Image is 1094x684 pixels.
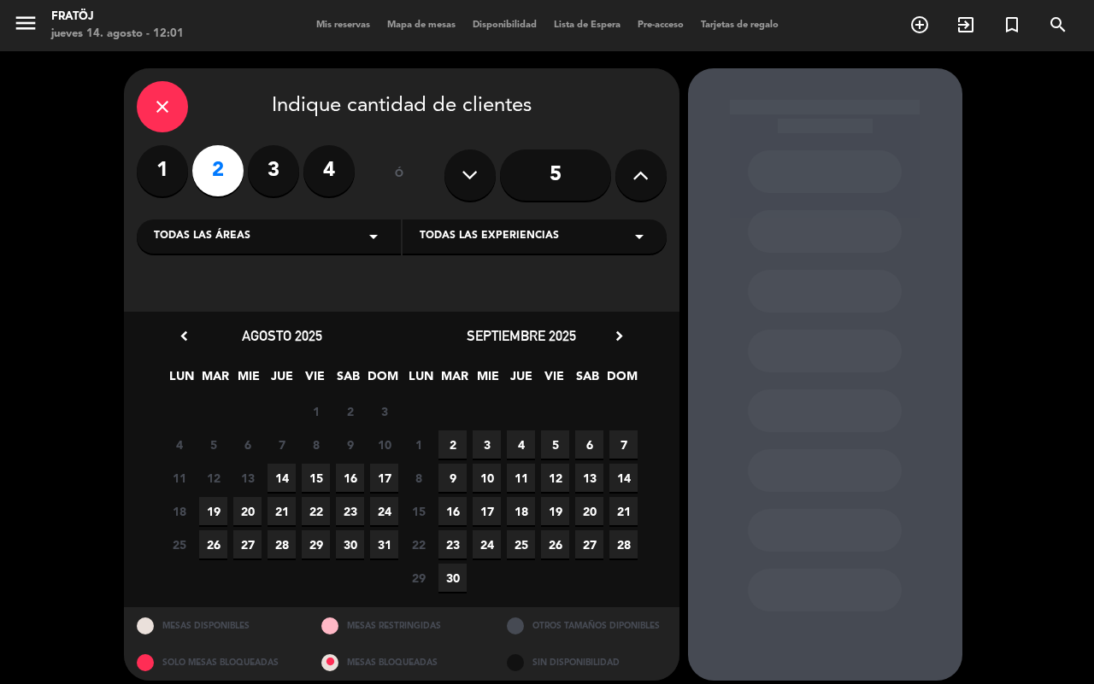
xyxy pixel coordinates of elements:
[268,497,296,525] span: 21
[494,644,679,681] div: SIN DISPONIBILIDAD
[168,366,196,395] span: LUN
[575,497,603,525] span: 20
[165,497,193,525] span: 18
[1002,15,1022,35] i: turned_in_not
[609,464,638,492] span: 14
[473,430,501,459] span: 3
[370,530,398,558] span: 31
[234,366,262,395] span: MIE
[438,464,467,492] span: 9
[629,226,650,247] i: arrow_drop_down
[13,10,38,36] i: menu
[494,607,679,644] div: OTROS TAMAÑOS DIPONIBLES
[301,366,329,395] span: VIE
[302,430,330,459] span: 8
[233,497,262,525] span: 20
[507,464,535,492] span: 11
[407,366,435,395] span: LUN
[609,530,638,558] span: 28
[404,430,432,459] span: 1
[609,430,638,459] span: 7
[13,10,38,42] button: menu
[268,464,296,492] span: 14
[175,327,193,345] i: chevron_left
[438,497,467,525] span: 16
[309,644,494,681] div: MESAS BLOQUEADAS
[610,327,628,345] i: chevron_right
[336,497,364,525] span: 23
[248,145,299,196] label: 3
[199,497,227,525] span: 19
[302,464,330,492] span: 15
[440,366,468,395] span: MAR
[51,9,184,26] div: Fratöj
[540,366,568,395] span: VIE
[467,327,576,344] span: septiembre 2025
[268,430,296,459] span: 7
[541,530,569,558] span: 26
[268,366,296,395] span: JUE
[336,430,364,459] span: 9
[629,20,692,30] span: Pre-acceso
[336,530,364,558] span: 30
[372,145,427,205] div: ó
[363,226,384,247] i: arrow_drop_down
[404,564,432,592] span: 29
[420,228,559,245] span: Todas las experiencias
[956,15,976,35] i: exit_to_app
[541,497,569,525] span: 19
[303,145,355,196] label: 4
[404,464,432,492] span: 8
[199,530,227,558] span: 26
[137,81,667,132] div: Indique cantidad de clientes
[165,430,193,459] span: 4
[507,530,535,558] span: 25
[242,327,322,344] span: agosto 2025
[165,464,193,492] span: 11
[302,397,330,425] span: 1
[507,497,535,525] span: 18
[404,497,432,525] span: 15
[464,20,545,30] span: Disponibilidad
[575,464,603,492] span: 13
[201,366,229,395] span: MAR
[268,530,296,558] span: 28
[909,15,930,35] i: add_circle_outline
[575,430,603,459] span: 6
[473,497,501,525] span: 17
[607,366,635,395] span: DOM
[124,644,309,681] div: SOLO MESAS BLOQUEADAS
[438,530,467,558] span: 23
[573,366,602,395] span: SAB
[545,20,629,30] span: Lista de Espera
[370,497,398,525] span: 24
[438,430,467,459] span: 2
[507,430,535,459] span: 4
[541,430,569,459] span: 5
[199,464,227,492] span: 12
[541,464,569,492] span: 12
[233,430,262,459] span: 6
[438,564,467,592] span: 30
[609,497,638,525] span: 21
[309,607,494,644] div: MESAS RESTRINGIDAS
[336,464,364,492] span: 16
[692,20,787,30] span: Tarjetas de regalo
[302,530,330,558] span: 29
[334,366,362,395] span: SAB
[233,464,262,492] span: 13
[1048,15,1068,35] i: search
[507,366,535,395] span: JUE
[302,497,330,525] span: 22
[233,530,262,558] span: 27
[473,366,502,395] span: MIE
[575,530,603,558] span: 27
[368,366,396,395] span: DOM
[370,464,398,492] span: 17
[154,228,250,245] span: Todas las áreas
[137,145,188,196] label: 1
[199,430,227,459] span: 5
[370,430,398,459] span: 10
[336,397,364,425] span: 2
[308,20,379,30] span: Mis reservas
